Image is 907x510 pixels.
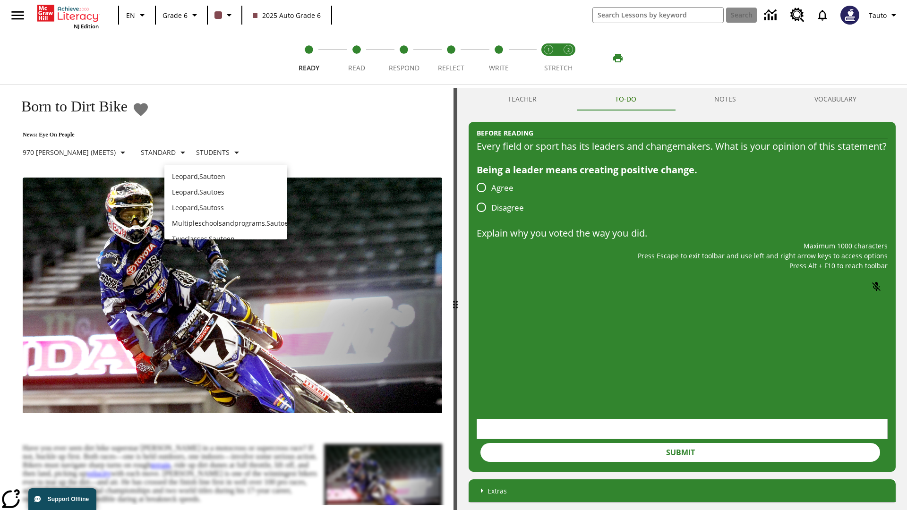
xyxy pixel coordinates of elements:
[4,8,138,16] body: Explain why you voted the way you did. Maximum 1000 characters Press Alt + F10 to reach toolbar P...
[172,171,280,181] p: Leopard , Sautoen
[172,218,280,228] p: Multipleschoolsandprograms , Sautoen
[172,203,280,212] p: Leopard , Sautoss
[172,187,280,197] p: Leopard , Sautoes
[172,234,280,244] p: Twoclasses , Sautoen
